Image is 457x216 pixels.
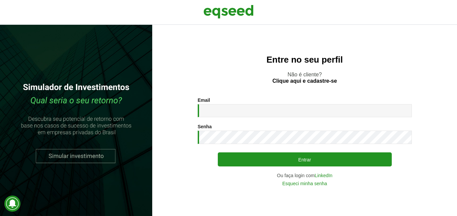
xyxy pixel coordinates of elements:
[203,3,254,20] img: EqSeed Logo
[315,173,333,178] a: LinkedIn
[218,152,392,166] button: Entrar
[272,78,337,84] a: Clique aqui e cadastre-se
[198,98,210,102] label: Email
[166,55,444,65] h2: Entre no seu perfil
[198,124,212,129] label: Senha
[282,181,327,186] a: Esqueci minha senha
[166,71,444,84] p: Não é cliente?
[198,173,412,178] div: Ou faça login com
